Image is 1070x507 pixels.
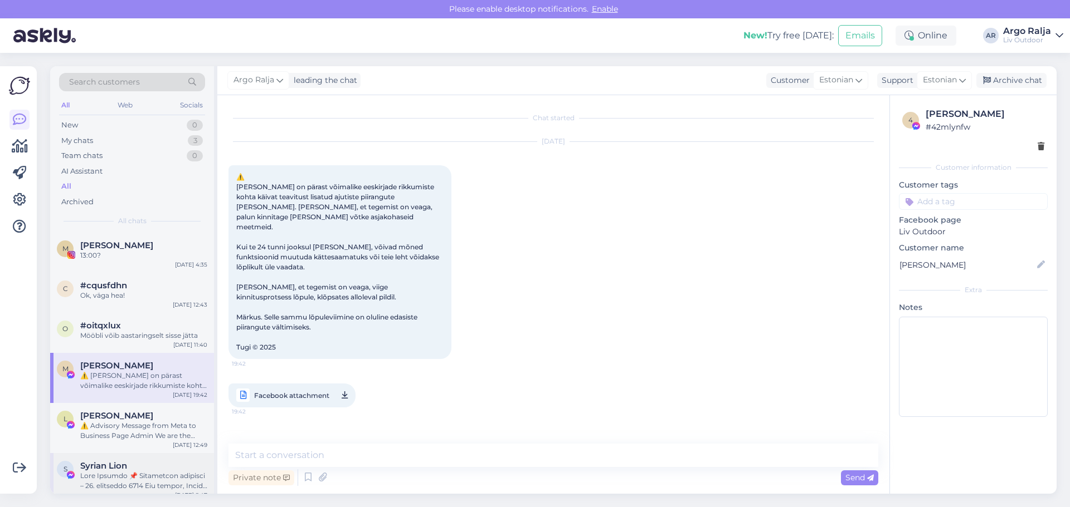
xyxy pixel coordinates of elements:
[234,74,274,86] span: Argo Ralja
[61,120,78,131] div: New
[232,360,274,368] span: 19:42
[228,470,294,485] div: Private note
[62,244,69,253] span: M
[588,4,621,14] span: Enable
[80,291,207,301] div: Ok, väga hea!
[1003,27,1063,45] a: Argo RaljaLiv Outdoor
[80,411,153,421] span: Liz Armstrong
[80,321,121,331] span: #oitqxlux
[115,98,135,112] div: Web
[896,26,956,46] div: Online
[61,181,71,192] div: All
[63,284,68,293] span: c
[923,74,957,86] span: Estonian
[173,441,207,449] div: [DATE] 12:49
[59,98,72,112] div: All
[228,383,356,407] a: Facebook attachment19:42
[899,193,1048,210] input: Add a tag
[62,365,69,373] span: M
[118,216,147,226] span: All chats
[9,75,30,96] img: Askly Logo
[80,280,127,291] span: #cqusfdhn
[926,107,1044,121] div: [PERSON_NAME]
[899,179,1048,191] p: Customer tags
[80,461,127,471] span: Syrian Lion
[899,259,1035,271] input: Add name
[899,302,1048,313] p: Notes
[61,135,93,146] div: My chats
[64,415,67,423] span: L
[80,240,153,250] span: Maribel Lopez
[899,226,1048,238] p: Liv Outdoor
[173,391,207,399] div: [DATE] 19:42
[187,150,203,161] div: 0
[80,371,207,391] div: ⚠️ [PERSON_NAME] on pärast võimalike eeskirjade rikkumiste kohta käivat teavitust lisatud ajutist...
[61,150,103,161] div: Team chats
[743,29,834,42] div: Try free [DATE]:
[254,388,329,402] span: Facebook attachment
[80,250,207,260] div: 13:00?
[187,120,203,131] div: 0
[899,242,1048,254] p: Customer name
[232,405,274,419] span: 19:42
[983,28,999,43] div: AR
[80,471,207,491] div: Lore Ipsumdo 📌 Sitametcon adipisci – 26. elitseddo 6714 Eiu tempor, Incid utlabo etdol magn aliqu...
[819,74,853,86] span: Estonian
[80,421,207,441] div: ⚠️ Advisory Message from Meta to Business Page Admin We are the Meta Community Care Division. Fol...
[926,121,1044,133] div: # 42mlynfw
[178,98,205,112] div: Socials
[69,76,140,88] span: Search customers
[1003,36,1051,45] div: Liv Outdoor
[173,341,207,349] div: [DATE] 11:40
[175,491,207,499] div: [DATE] 9:47
[62,324,68,333] span: o
[838,25,882,46] button: Emails
[188,135,203,146] div: 3
[908,116,913,124] span: 4
[899,285,1048,295] div: Extra
[80,361,153,371] span: Massimo Poggiali
[61,166,103,177] div: AI Assistant
[899,214,1048,226] p: Facebook page
[976,73,1047,88] div: Archive chat
[173,301,207,309] div: [DATE] 12:43
[228,136,878,146] div: [DATE]
[236,173,441,351] span: ⚠️ [PERSON_NAME] on pärast võimalike eeskirjade rikkumiste kohta käivat teavitust lisatud ajutist...
[289,75,357,86] div: leading the chat
[1003,27,1051,36] div: Argo Ralja
[228,113,878,123] div: Chat started
[61,196,94,208] div: Archived
[64,465,67,473] span: S
[899,163,1048,173] div: Customer information
[743,30,767,41] b: New!
[766,75,810,86] div: Customer
[845,472,874,483] span: Send
[175,260,207,269] div: [DATE] 4:35
[80,331,207,341] div: Mööbli võib aastaringselt sisse jätta
[877,75,913,86] div: Support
